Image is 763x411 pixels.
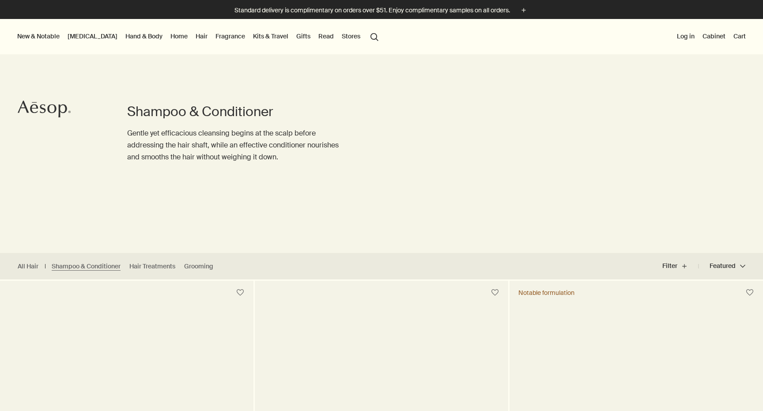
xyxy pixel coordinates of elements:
a: Gifts [295,30,312,42]
a: Cabinet [701,30,727,42]
a: All Hair [18,262,38,271]
a: Hair Treatments [129,262,175,271]
a: Fragrance [214,30,247,42]
a: Read [317,30,336,42]
button: Standard delivery is complimentary on orders over $51. Enjoy complimentary samples on all orders. [234,5,529,15]
a: Hair [194,30,209,42]
p: Standard delivery is complimentary on orders over $51. Enjoy complimentary samples on all orders. [234,6,510,15]
nav: primary [15,19,382,54]
svg: Aesop [18,100,71,118]
a: Home [169,30,189,42]
button: Filter [662,256,699,277]
div: Notable formulation [518,289,574,297]
a: Grooming [184,262,213,271]
button: Save to cabinet [742,285,758,301]
nav: supplementary [675,19,748,54]
button: Featured [699,256,745,277]
button: Open search [366,28,382,45]
button: Log in [675,30,696,42]
p: Gentle yet efficacious cleansing begins at the scalp before addressing the hair shaft, while an e... [127,127,346,163]
button: New & Notable [15,30,61,42]
a: Hand & Body [124,30,164,42]
a: Aesop [15,98,73,122]
a: [MEDICAL_DATA] [66,30,119,42]
button: Save to cabinet [487,285,503,301]
button: Stores [340,30,362,42]
a: Kits & Travel [251,30,290,42]
h1: Shampoo & Conditioner [127,103,346,121]
button: Save to cabinet [232,285,248,301]
button: Cart [732,30,748,42]
a: Shampoo & Conditioner [52,262,121,271]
